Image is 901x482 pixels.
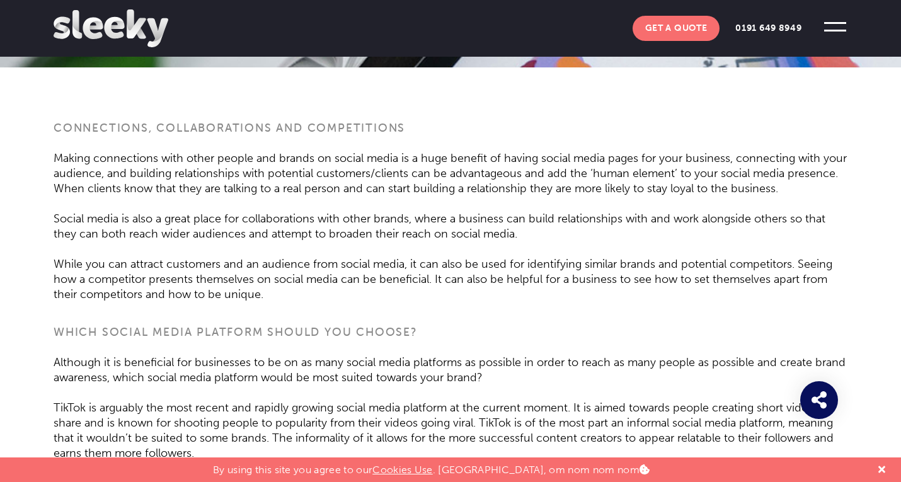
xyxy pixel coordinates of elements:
[213,457,650,476] p: By using this site you agree to our . [GEOGRAPHIC_DATA], om nom nom nom
[54,9,168,47] img: Sleeky Web Design Newcastle
[723,16,814,41] a: 0191 649 8949
[54,385,847,461] p: TikTok is arguably the most recent and rapidly growing social media platform at the current momen...
[54,135,847,196] p: Making connections with other people and brands on social media is a huge benefit of having socia...
[54,196,847,241] p: Social media is also a great place for collaborations with other brands, where a business can bui...
[54,340,847,385] p: Although it is beneficial for businesses to be on as many social media platforms as possible in o...
[633,16,720,41] a: Get A Quote
[54,302,847,340] h3: Which Social Media Platform Should You Choose?
[372,464,433,476] a: Cookies Use
[54,98,847,135] h3: Connections, Collaborations and Competitions
[54,241,847,302] p: While you can attract customers and an audience from social media, it can also be used for identi...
